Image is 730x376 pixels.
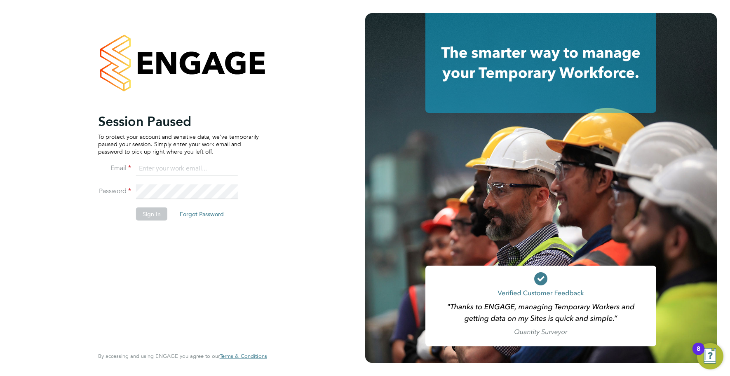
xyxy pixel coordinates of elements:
[98,353,267,360] span: By accessing and using ENGAGE you agree to our
[98,187,131,195] label: Password
[173,207,230,220] button: Forgot Password
[98,133,259,155] p: To protect your account and sensitive data, we've temporarily paused your session. Simply enter y...
[136,207,167,220] button: Sign In
[697,349,700,360] div: 8
[98,163,131,172] label: Email
[98,113,259,129] h2: Session Paused
[697,343,723,369] button: Open Resource Center, 8 new notifications
[136,161,238,176] input: Enter your work email...
[220,353,267,360] a: Terms & Conditions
